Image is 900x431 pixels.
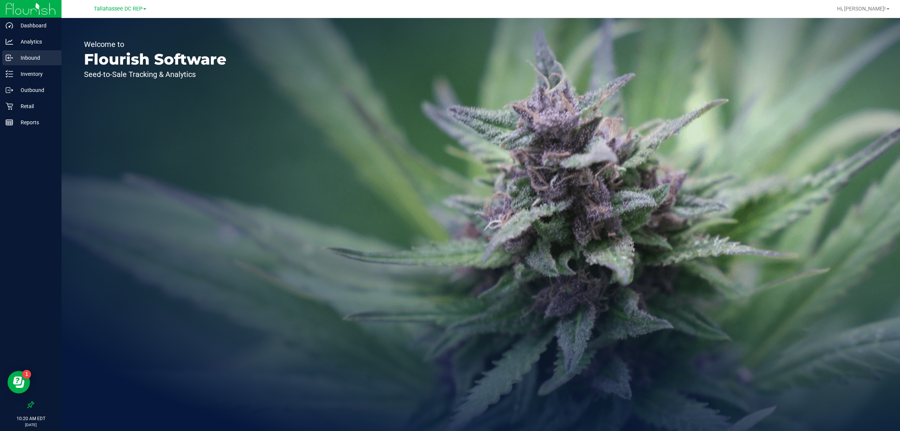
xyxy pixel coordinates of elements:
[3,422,58,428] p: [DATE]
[13,37,58,46] p: Analytics
[6,86,13,94] inline-svg: Outbound
[6,70,13,78] inline-svg: Inventory
[94,6,142,12] span: Tallahassee DC REP
[13,86,58,95] p: Outbound
[13,118,58,127] p: Reports
[6,38,13,45] inline-svg: Analytics
[7,371,30,393] iframe: Resource center
[3,415,58,422] p: 10:20 AM EDT
[84,52,226,67] p: Flourish Software
[13,102,58,111] p: Retail
[6,102,13,110] inline-svg: Retail
[837,6,886,12] span: Hi, [PERSON_NAME]!
[6,54,13,62] inline-svg: Inbound
[6,119,13,126] inline-svg: Reports
[13,69,58,78] p: Inventory
[13,21,58,30] p: Dashboard
[84,41,226,48] p: Welcome to
[27,401,34,408] label: Pin the sidebar to full width on large screens
[13,53,58,62] p: Inbound
[84,71,226,78] p: Seed-to-Sale Tracking & Analytics
[22,370,31,379] iframe: Resource center unread badge
[6,22,13,29] inline-svg: Dashboard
